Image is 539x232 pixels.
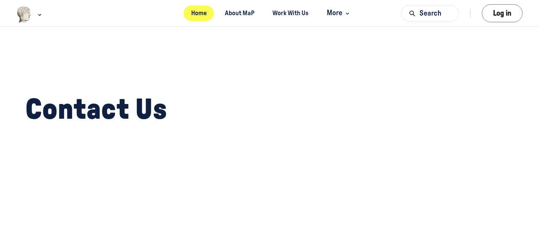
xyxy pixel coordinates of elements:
button: Log in [482,4,523,22]
span: More [327,8,352,19]
span: Name [1,40,24,50]
span: Email [124,40,147,50]
button: Museums as Progress logo [16,5,44,24]
a: Home [184,5,214,21]
h5: We'll share upcoming events and programs so you can join when the time is right. [1,17,348,29]
button: Send Me the Newsletter [247,51,348,71]
a: Work With Us [265,5,316,21]
input: Enter email [124,51,242,71]
button: More [320,5,355,21]
a: About MaP [217,5,261,21]
img: Museums as Progress logo [16,6,32,23]
button: Search [401,5,459,21]
input: Enter name [1,51,119,71]
span: Contact Us [25,95,167,124]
